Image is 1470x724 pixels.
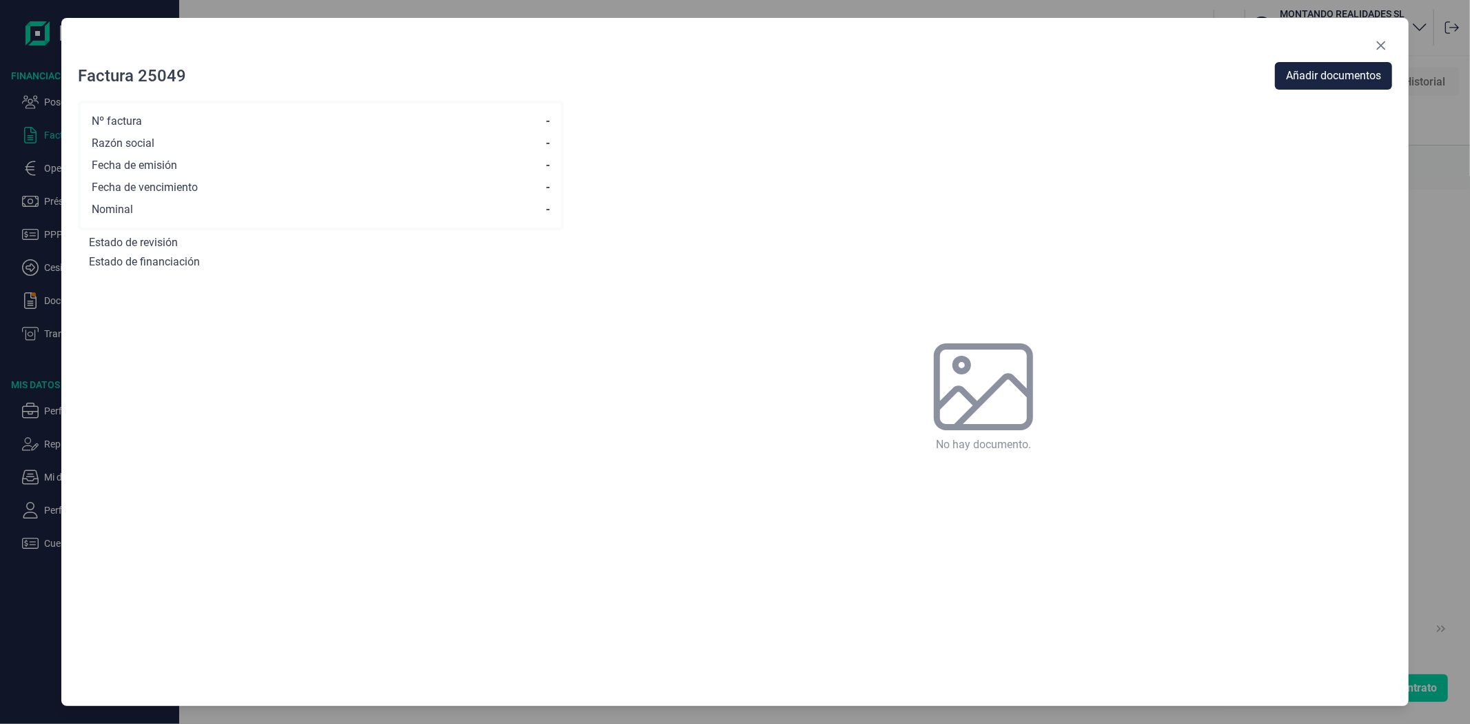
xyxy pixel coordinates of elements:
div: Nominal [92,203,133,217]
div: - [546,114,550,128]
div: - [546,137,550,150]
div: - [546,203,550,217]
span: No hay documento. [936,436,1031,453]
div: Estado de revisión [89,236,178,250]
div: - [546,181,550,194]
button: Close [1370,34,1392,57]
span: Añadir documentos [1286,68,1381,84]
div: Factura 25049 [78,65,186,87]
div: Estado de financiación [89,255,200,269]
button: Añadir documentos [1275,62,1392,90]
div: Nº factura [92,114,142,128]
div: Razón social [92,137,154,150]
div: Fecha de vencimiento [92,181,198,194]
div: - [546,159,550,172]
div: Fecha de emisión [92,159,177,172]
